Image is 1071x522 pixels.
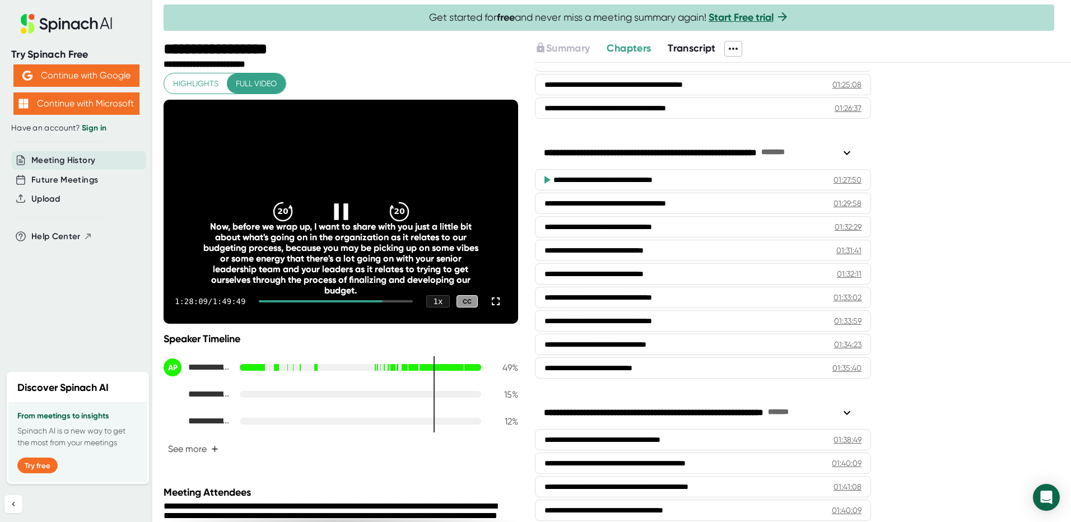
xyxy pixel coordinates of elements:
[607,42,651,54] span: Chapters
[164,412,181,430] div: S(
[4,495,22,513] button: Collapse sidebar
[535,41,590,56] button: Summary
[832,505,862,516] div: 01:40:09
[668,41,716,56] button: Transcript
[164,333,518,345] div: Speaker Timeline
[833,174,862,185] div: 01:27:50
[832,458,862,469] div: 01:40:09
[835,102,862,114] div: 01:26:37
[834,339,862,350] div: 01:34:23
[13,92,139,115] button: Continue with Microsoft
[833,292,862,303] div: 01:33:02
[11,48,141,61] div: Try Spinach Free
[31,230,92,243] button: Help Center
[535,41,607,57] div: Upgrade to access
[13,64,139,87] button: Continue with Google
[832,79,862,90] div: 01:25:08
[833,198,862,209] div: 01:29:58
[31,154,95,167] button: Meeting History
[833,434,862,445] div: 01:38:49
[17,458,58,473] button: Try free
[164,486,521,498] div: Meeting Attendees
[835,221,862,232] div: 01:32:29
[22,71,32,81] img: Aehbyd4JwY73AAAAAElFTkSuQmCC
[607,41,651,56] button: Chapters
[668,42,716,54] span: Transcript
[31,174,98,187] button: Future Meetings
[834,315,862,327] div: 01:33:59
[836,245,862,256] div: 01:31:41
[832,362,862,374] div: 01:35:40
[1033,484,1060,511] div: Open Intercom Messenger
[837,268,862,279] div: 01:32:11
[31,193,60,206] button: Upload
[490,389,518,400] div: 15 %
[429,11,789,24] span: Get started for and never miss a meeting summary again!
[164,73,227,94] button: Highlights
[490,416,518,427] div: 12 %
[199,221,482,296] div: Now, before we wrap up, I want to share with you just a little bit about what's going on in the o...
[211,445,218,454] span: +
[236,77,277,91] span: Full video
[490,362,518,373] div: 49 %
[426,295,450,307] div: 1 x
[173,77,218,91] span: Highlights
[11,123,141,133] div: Have an account?
[227,73,286,94] button: Full video
[164,385,231,403] div: Heather O. Armstrong
[164,358,231,376] div: Aimee J. Daily, PhD
[17,412,138,421] h3: From meetings to insights
[17,425,138,449] p: Spinach AI is a new way to get the most from your meetings
[164,358,181,376] div: AP
[497,11,515,24] b: free
[709,11,774,24] a: Start Free trial
[17,380,109,395] h2: Discover Spinach AI
[31,230,81,243] span: Help Center
[833,481,862,492] div: 01:41:08
[164,439,223,459] button: See more+
[82,123,106,133] a: Sign in
[175,297,245,306] div: 1:28:09 / 1:49:49
[546,42,590,54] span: Summary
[457,295,478,308] div: CC
[164,385,181,403] div: HA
